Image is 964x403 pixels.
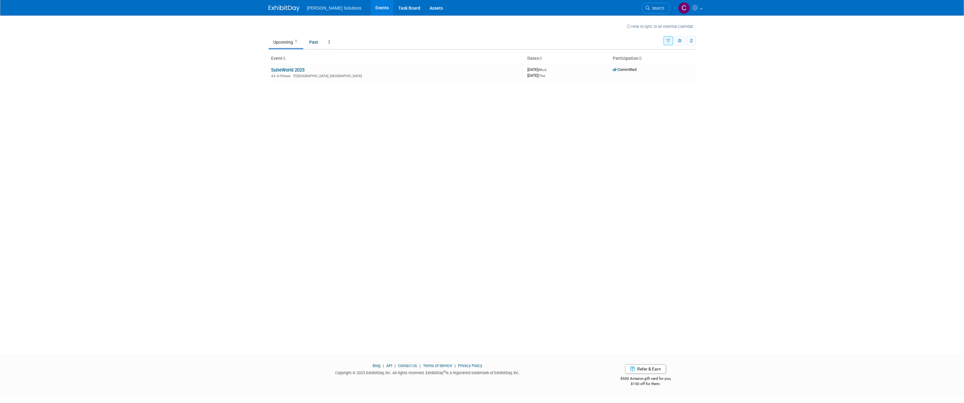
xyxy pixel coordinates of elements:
a: Past [305,36,323,48]
span: In-Person [277,74,292,78]
span: Search [650,6,664,11]
div: [GEOGRAPHIC_DATA], [GEOGRAPHIC_DATA] [271,73,522,78]
a: Sort by Event Name [282,56,285,61]
span: [PERSON_NAME] Solutions [307,6,362,11]
a: Privacy Policy [458,363,482,368]
span: [DATE] [527,67,548,72]
a: Search [642,3,670,14]
a: Upcoming1 [269,36,303,48]
a: API [386,363,392,368]
span: | [453,363,457,368]
th: Event [269,53,525,64]
span: | [381,363,385,368]
img: ExhibitDay [269,5,300,11]
span: [DATE] [527,73,545,78]
a: Sort by Start Date [539,56,542,61]
a: Terms of Service [423,363,452,368]
span: (Mon) [538,68,546,72]
span: - [547,67,548,72]
sup: ® [443,370,446,373]
a: Contact Us [398,363,417,368]
a: How to sync to an external calendar... [627,24,696,29]
span: | [393,363,397,368]
span: Committed [613,67,637,72]
a: SuiteWorld 2025 [271,67,305,73]
a: Sort by Participation Type [638,56,642,61]
th: Dates [525,53,610,64]
img: In-Person Event [271,74,275,77]
span: 1 [293,39,299,44]
img: Christopher Grady [678,2,690,14]
span: (Thu) [538,74,545,77]
span: | [418,363,422,368]
a: Blog [373,363,380,368]
th: Participation [610,53,696,64]
div: $150 off for them. [596,381,696,387]
div: Copyright © 2025 ExhibitDay, Inc. All rights reserved. ExhibitDay is a registered trademark of Ex... [269,369,587,376]
div: $500 Amazon gift card for you, [596,372,696,386]
a: Refer & Earn [625,364,666,374]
